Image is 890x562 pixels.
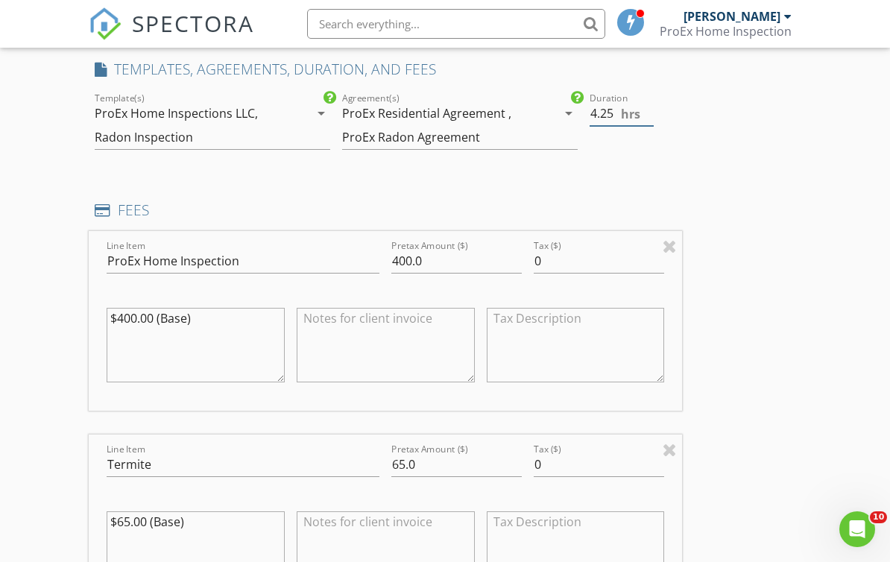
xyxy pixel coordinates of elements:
div: ProEx Radon Agreement [342,130,480,144]
span: hrs [621,108,640,120]
a: SPECTORA [89,20,254,51]
div: Radon Inspection [95,130,193,144]
div: ProEx Residential Agreement , [342,107,511,120]
h4: TEMPLATES, AGREEMENTS, DURATION, AND FEES [95,60,676,79]
img: The Best Home Inspection Software - Spectora [89,7,121,40]
iframe: Intercom live chat [839,511,875,547]
div: ProEx Home Inspection [660,24,792,39]
div: ProEx Home Inspections LLC, [95,107,258,120]
span: SPECTORA [132,7,254,39]
div: [PERSON_NAME] [684,9,780,24]
input: Search everything... [307,9,605,39]
h4: FEES [95,201,676,220]
i: arrow_drop_down [312,104,330,122]
input: 0.0 [590,101,654,126]
span: 10 [870,511,887,523]
i: arrow_drop_down [560,104,578,122]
